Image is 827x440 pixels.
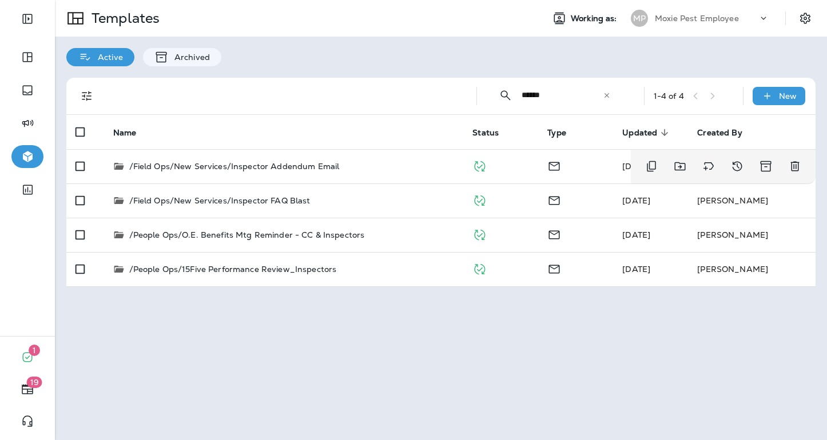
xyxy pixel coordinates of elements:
[129,263,337,275] p: /People Ops/15Five Performance Review_Inspectors
[547,160,561,170] span: Email
[11,7,43,30] button: Expand Sidebar
[688,252,816,286] td: [PERSON_NAME]
[472,127,514,138] span: Status
[472,160,487,170] span: Published
[622,264,650,274] span: KeeAna Ward
[547,263,561,273] span: Email
[472,128,499,138] span: Status
[129,161,340,172] p: /Field Ops/New Services/Inspector Addendum Email
[784,155,806,178] button: Delete
[11,378,43,401] button: 19
[547,194,561,205] span: Email
[622,230,650,240] span: KeeAna Ward
[697,155,720,178] button: Add tags
[547,127,581,138] span: Type
[571,14,619,23] span: Working as:
[547,229,561,239] span: Email
[697,127,757,138] span: Created By
[494,84,517,107] button: Collapse Search
[169,53,210,62] p: Archived
[622,127,672,138] span: Updated
[472,263,487,273] span: Published
[622,128,657,138] span: Updated
[726,155,749,178] button: View Changelog
[29,345,40,356] span: 1
[11,346,43,369] button: 1
[113,128,137,138] span: Name
[640,155,663,178] button: Duplicate
[129,229,365,241] p: /People Ops/O.E. Benefits Mtg Reminder - CC & Inspectors
[472,229,487,239] span: Published
[113,127,152,138] span: Name
[87,10,160,27] p: Templates
[688,183,816,218] td: [PERSON_NAME]
[655,14,739,23] p: Moxie Pest Employee
[779,91,797,101] p: New
[754,155,778,178] button: Archive
[795,8,816,29] button: Settings
[631,10,648,27] div: MP
[654,91,684,101] div: 1 - 4 of 4
[547,128,566,138] span: Type
[75,85,98,107] button: Filters
[622,195,650,206] span: KeeAna Ward
[129,195,311,206] p: /Field Ops/New Services/Inspector FAQ Blast
[669,155,691,178] button: Move to folder
[472,194,487,205] span: Published
[622,161,650,171] span: Karin Comegys
[688,218,816,252] td: [PERSON_NAME]
[27,377,42,388] span: 19
[697,128,742,138] span: Created By
[92,53,123,62] p: Active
